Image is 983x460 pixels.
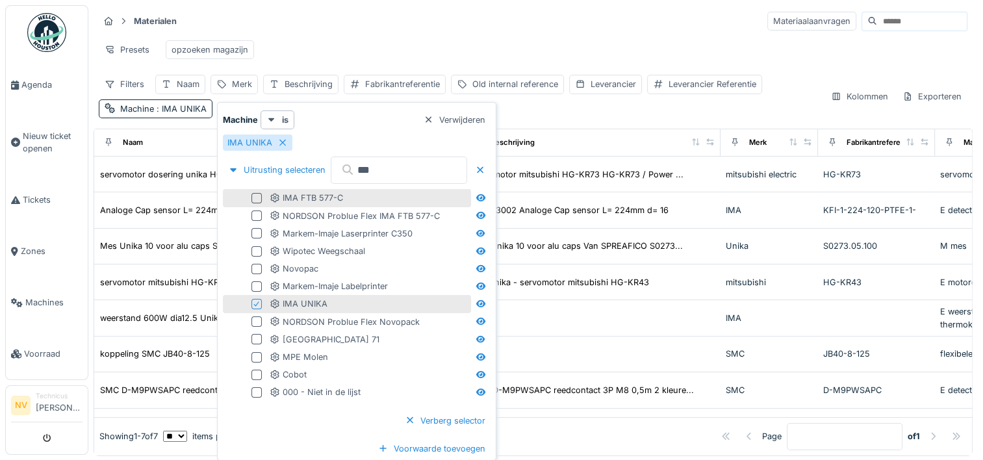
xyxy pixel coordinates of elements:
[270,298,327,310] div: IMA UNIKA
[123,137,143,148] div: Naam
[823,384,930,396] div: D-M9PWSAPC
[472,78,558,90] div: Old internal reference
[163,430,251,442] div: items per page
[669,78,756,90] div: Leverancier Referentie
[823,276,930,288] div: HG-KR43
[21,79,83,91] span: Agenda
[825,87,894,106] div: Kolommen
[847,137,914,148] div: Fabrikantreferentie
[270,386,361,398] div: 000 - Niet in de lijst
[270,262,318,275] div: Novopac
[23,194,83,206] span: Tickets
[400,412,491,429] div: Verberg selector
[100,168,248,181] div: servomotor dosering unika HG-KR73
[908,430,920,442] strong: of 1
[99,40,155,59] div: Presets
[373,440,491,457] div: Voorwaarde toevoegen
[285,78,333,90] div: Beschrijving
[100,312,223,324] div: weerstand 600W dia12.5 Unika
[418,111,491,129] div: Verwijderen
[223,114,258,126] strong: Machine
[726,276,813,288] div: mitsubishi
[270,368,307,381] div: Cobot
[365,78,440,90] div: Fabrikantreferentie
[100,348,210,360] div: koppeling SMC JB40-8-125
[471,276,649,288] div: IMA unika - servomotor mitsubishi HG-KR43
[471,240,683,252] div: Mes Unika 10 voor alu caps Van SPREAFICO S0273...
[11,396,31,415] li: NV
[129,15,182,27] strong: Materialen
[172,44,248,56] div: opzoeken magazijn
[154,104,207,114] span: : IMA UNIKA
[36,391,83,401] div: Technicus
[270,210,440,222] div: NORDSON Problue Flex IMA FTB 577-C
[823,168,930,181] div: HG-KR73
[726,312,813,324] div: IMA
[471,384,694,396] div: SMC D-M9PWSAPC reedcontact 3P M8 0,5m 2 kleure...
[471,168,683,181] div: servomotor mitsubishi HG-KR73 HG-KR73 / Power ...
[100,384,281,396] div: SMC D-M9PWSAPC reedcontact 3P M8 0,5m
[270,316,420,328] div: NORDSON Problue Flex Novopack
[767,12,856,31] div: Materiaalaanvragen
[282,114,288,126] strong: is
[270,192,343,204] div: IMA FTB 577-C
[227,136,272,149] div: IMA UNIKA
[591,78,636,90] div: Leverancier
[27,13,66,52] img: Badge_color-CXgf-gQk.svg
[25,296,83,309] span: Machines
[491,137,535,148] div: Beschrijving
[100,204,341,216] div: Analoge Cap sensor L= 224mm d= 16 KFI-1-224-120-PTFE-1
[726,348,813,360] div: SMC
[270,333,379,346] div: [GEOGRAPHIC_DATA] 71
[270,351,328,363] div: MPE Molen
[223,161,331,179] div: Uitrusting selecteren
[270,280,388,292] div: Markem-Imaje Labelprinter
[21,245,83,257] span: Zones
[270,227,413,240] div: Markem-Imaje Laserprinter C350
[726,384,813,396] div: SMC
[270,245,365,257] div: Wipotec Weegschaal
[749,137,767,148] div: Merk
[232,78,252,90] div: Merk
[24,348,83,360] span: Voorraad
[36,391,83,419] li: [PERSON_NAME]
[471,204,669,216] div: art-523002 Analoge Cap sensor L= 224mm d= 16
[823,348,930,360] div: JB40-8-125
[762,430,782,442] div: Page
[99,75,150,94] div: Filters
[823,204,930,216] div: KFI-1-224-120-PTFE-1-
[823,240,930,252] div: S0273.05.100
[726,168,813,181] div: mitsubishi electric
[726,240,813,252] div: Unika
[99,430,158,442] div: Showing 1 - 7 of 7
[100,240,266,252] div: Mes Unika 10 voor alu caps S0273.05.100
[726,204,813,216] div: IMA
[177,78,199,90] div: Naam
[100,276,229,288] div: servomotor mitsubishi HG-KR43
[23,130,83,155] span: Nieuw ticket openen
[120,103,207,115] div: Machine
[897,87,967,106] div: Exporteren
